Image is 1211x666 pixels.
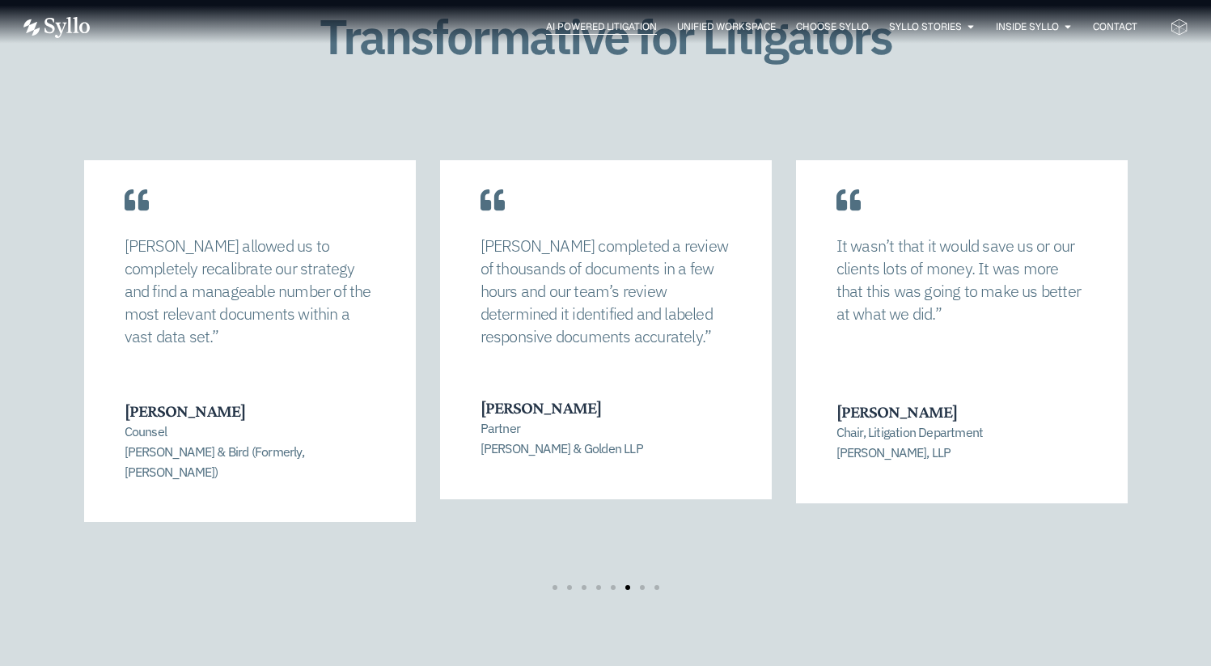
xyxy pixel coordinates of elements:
[836,422,1086,462] p: Chair, Litigation Department [PERSON_NAME], LLP
[125,235,375,348] p: [PERSON_NAME] allowed us to completely recalibrate our strategy and find a manageable number of t...
[625,585,630,590] span: Go to slide 6
[582,585,586,590] span: Go to slide 3
[23,17,90,38] img: Vector
[125,422,375,481] p: Counsel [PERSON_NAME] & Bird (Formerly, [PERSON_NAME])
[122,19,1137,35] nav: Menu
[84,160,1128,591] div: Carousel
[836,401,1086,422] h3: [PERSON_NAME]
[889,19,962,34] a: Syllo Stories
[84,160,416,545] div: 6 / 8
[481,397,730,418] h3: [PERSON_NAME]
[481,418,730,458] p: Partner [PERSON_NAME] & Golden LLP
[440,160,772,545] div: 7 / 8
[125,401,375,422] h3: [PERSON_NAME]
[546,19,657,34] a: AI Powered Litigation
[654,585,659,590] span: Go to slide 8
[836,235,1087,325] p: It wasn’t that it would save us or our clients lots of money. It was more that this was going to ...
[996,19,1059,34] a: Inside Syllo
[265,10,946,63] h1: Transformative for Litigators
[796,19,869,34] a: Choose Syllo
[796,160,1128,545] div: 8 / 8
[1093,19,1137,34] a: Contact
[122,19,1137,35] div: Menu Toggle
[553,585,557,590] span: Go to slide 1
[611,585,616,590] span: Go to slide 5
[596,585,601,590] span: Go to slide 4
[677,19,776,34] a: Unified Workspace
[481,235,731,348] p: [PERSON_NAME] completed a review of thousands of documents in a few hours and our team’s review d...
[640,585,645,590] span: Go to slide 7
[567,585,572,590] span: Go to slide 2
